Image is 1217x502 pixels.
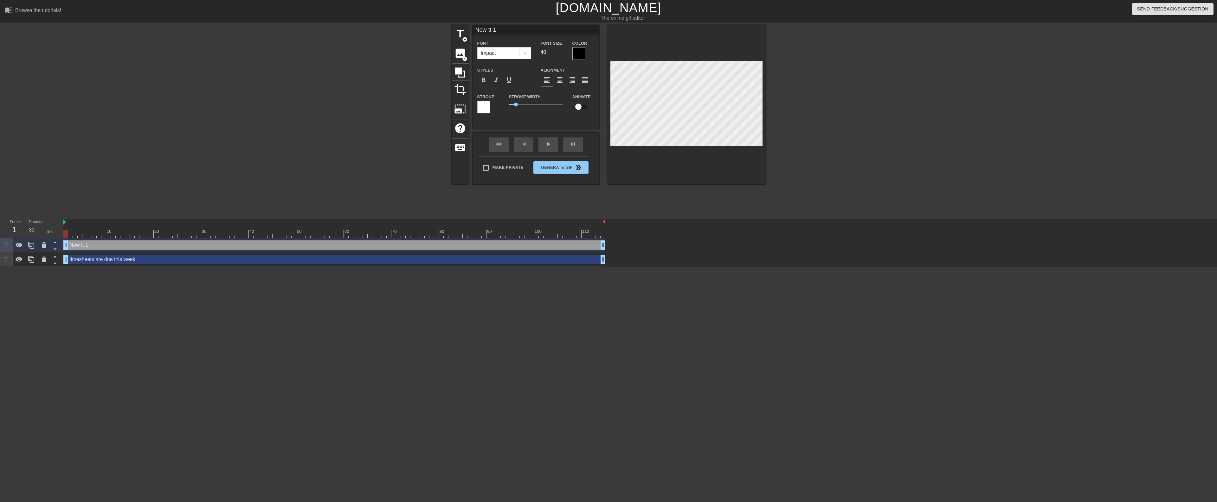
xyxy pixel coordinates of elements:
span: drag_handle [62,256,69,263]
label: Alignment [541,67,565,73]
span: format_bold [480,76,487,84]
div: Browse the tutorials! [15,8,61,13]
div: 20 [154,228,160,235]
span: format_align_right [569,76,576,84]
label: Animate [572,94,591,100]
span: add_circle [462,56,467,61]
div: Impact [481,49,496,57]
span: menu_book [5,6,13,14]
a: [DOMAIN_NAME] [556,1,661,15]
div: Frame [5,219,24,238]
label: Stroke [477,94,494,100]
button: Generate Gif [533,161,588,174]
span: title [454,28,466,40]
span: Make Private [493,164,524,171]
span: skip_next [569,140,577,148]
button: Send Feedback/Suggestion [1132,3,1214,15]
span: format_underline [505,76,513,84]
div: 70 [392,228,398,235]
span: double_arrow [575,164,582,171]
div: 50 [297,228,303,235]
span: drag_handle [600,242,606,248]
span: format_align_justify [581,76,589,84]
div: ms [47,228,53,235]
span: help [454,122,466,134]
div: 80 [440,228,445,235]
div: The online gif editor [409,14,837,22]
span: play_arrow [544,140,552,148]
span: format_italic [493,76,500,84]
span: format_align_left [543,76,551,84]
div: 60 [344,228,350,235]
div: 100 [535,228,543,235]
div: 1 [10,224,19,235]
label: Stroke Width [509,94,541,100]
span: drag_handle [62,242,69,248]
span: Send Feedback/Suggestion [1137,5,1208,13]
span: image [454,47,466,59]
label: Font Size [541,40,562,47]
div: 40 [249,228,255,235]
a: Browse the tutorials! [5,6,61,16]
div: 10 [107,228,113,235]
span: add_circle [462,37,467,42]
label: Duration [29,220,43,224]
div: 110 [582,228,590,235]
div: 30 [202,228,208,235]
span: crop [454,84,466,96]
span: skip_previous [520,140,527,148]
span: keyboard [454,142,466,154]
label: Color [572,40,587,47]
label: Styles [477,67,493,73]
img: bound-end.png [603,219,605,224]
span: fast_rewind [495,140,503,148]
span: Generate Gif [536,164,586,171]
div: 90 [487,228,493,235]
span: photo_size_select_large [454,103,466,115]
span: drag_handle [600,256,606,263]
span: format_align_center [556,76,563,84]
label: Font [477,40,488,47]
